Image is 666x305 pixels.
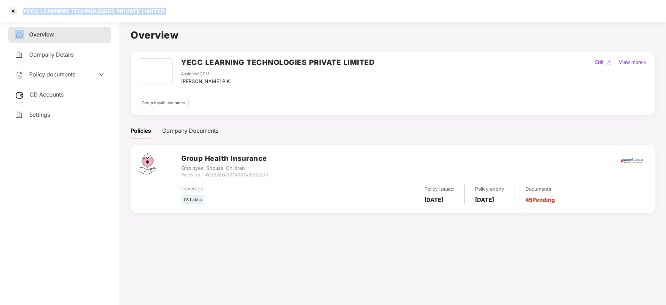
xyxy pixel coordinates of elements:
h3: Group Health Insurance [181,153,268,164]
div: Policy No. - [181,172,268,179]
div: Edit [594,58,605,66]
h2: YECC LEARNING TECHNOLOGIES PRIVATE LIMITED [181,57,374,68]
span: Settings [29,111,50,118]
img: svg+xml;base64,PHN2ZyB4bWxucz0iaHR0cDovL3d3dy53My5vcmcvMjAwMC9zdmciIHdpZHRoPSIyNCIgaGVpZ2h0PSIyNC... [15,111,24,119]
div: YECC LEARNING TECHNOLOGIES PRIVATE LIMITED [19,8,165,15]
div: ₹3 Lakhs [181,195,204,205]
div: Policies [131,126,151,135]
img: editIcon [607,60,611,65]
div: Documents [525,185,555,193]
img: rightIcon [643,60,648,65]
a: 45 Pending [525,196,555,203]
img: svg+xml;base64,PHN2ZyB4bWxucz0iaHR0cDovL3d3dy53My5vcmcvMjAwMC9zdmciIHdpZHRoPSIyNCIgaGVpZ2h0PSIyNC... [15,31,24,39]
div: Assigned CSM [181,71,230,77]
div: Coverage [181,185,336,192]
img: icici.png [619,156,644,165]
div: | [613,58,617,66]
div: [PERSON_NAME] P K [181,77,230,85]
img: svg+xml;base64,PHN2ZyB4bWxucz0iaHR0cDovL3d3dy53My5vcmcvMjAwMC9zdmciIHdpZHRoPSIyNCIgaGVpZ2h0PSIyNC... [15,71,24,79]
i: 4016/X/O/397498745/00/000 [205,172,268,178]
span: down [99,72,104,77]
b: [DATE] [424,196,443,203]
span: Company Details [29,51,74,58]
img: svg+xml;base64,PHN2ZyB4bWxucz0iaHR0cDovL3d3dy53My5vcmcvMjAwMC9zdmciIHdpZHRoPSIyNCIgaGVpZ2h0PSIyNC... [15,51,24,59]
div: Policy expiry [475,185,504,193]
div: Group health insurance [138,98,189,108]
img: svg+xml;base64,PHN2ZyB3aWR0aD0iMjUiIGhlaWdodD0iMjQiIHZpZXdCb3g9IjAgMCAyNSAyNCIgZmlsbD0ibm9uZSIgeG... [15,91,24,99]
h1: Overview [131,27,655,43]
img: svg+xml;base64,PHN2ZyB4bWxucz0iaHR0cDovL3d3dy53My5vcmcvMjAwMC9zdmciIHdpZHRoPSI0Ny43MTQiIGhlaWdodD... [139,153,156,174]
div: View more [617,58,649,66]
div: Company Documents [162,126,218,135]
span: Overview [29,31,54,38]
div: Employee, Spouse, Children [181,164,268,172]
b: [DATE] [475,196,494,203]
span: Policy documents [29,71,75,78]
span: CD Accounts [30,91,64,98]
div: Policy issued [424,185,454,193]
